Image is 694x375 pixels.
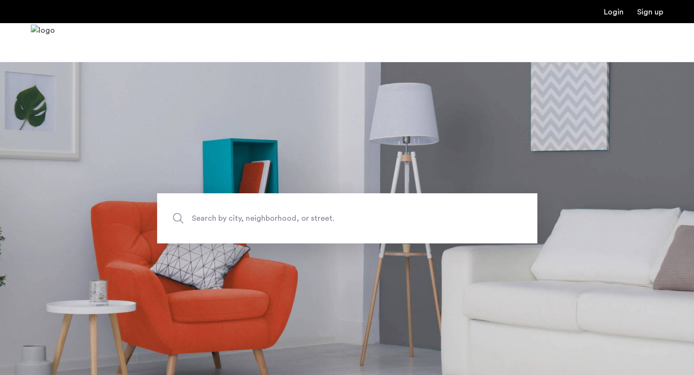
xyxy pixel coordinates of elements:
a: Cazamio Logo [31,25,55,61]
a: Login [604,8,624,16]
img: logo [31,25,55,61]
input: Apartment Search [157,193,537,243]
a: Registration [637,8,663,16]
span: Search by city, neighborhood, or street. [192,212,458,225]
